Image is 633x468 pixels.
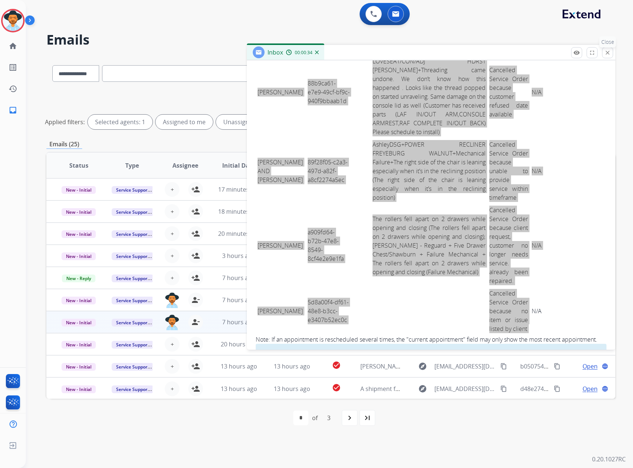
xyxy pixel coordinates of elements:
[191,229,200,238] mat-icon: person_add
[418,384,427,393] mat-icon: explore
[321,411,336,425] div: 3
[171,362,174,371] span: +
[171,229,174,238] span: +
[573,49,580,56] mat-icon: remove_red_eye
[112,341,154,349] span: Service Support
[112,319,154,326] span: Service Support
[165,182,179,197] button: +
[256,335,606,344] div: Note: If an appointment is rescheduled several times, the "current appointment" field may only sh...
[171,185,174,194] span: +
[221,340,257,348] span: 20 hours ago
[8,63,17,72] mat-icon: list_alt
[274,385,310,393] span: 13 hours ago
[112,186,154,194] span: Service Support
[112,385,154,393] span: Service Support
[306,138,352,204] td: 89f28f05-c2a3-497d-a82f-a8cf2274a5ec
[306,46,352,138] td: 88b9ca61-e7e9-49cf-bf9c-940f9bbaab1d
[345,413,354,422] mat-icon: navigate_next
[191,384,200,393] mat-icon: person_add
[191,296,200,304] mat-icon: person_remove
[602,363,608,370] mat-icon: language
[221,362,257,370] span: 13 hours ago
[583,384,598,393] span: Open
[165,315,179,330] img: agent-avatar
[554,385,560,392] mat-icon: content_copy
[191,362,200,371] mat-icon: person_add
[604,49,611,56] mat-icon: close
[125,161,139,170] span: Type
[267,48,283,56] span: Inbox
[46,32,615,47] h2: Emails
[62,341,96,349] span: New - Initial
[69,161,88,170] span: Status
[530,287,573,335] td: N/A
[373,215,486,276] a: The rollers fell apart on 2 drawers while opening and closing (The rollers fell apart on 2 drawer...
[112,297,154,304] span: Service Support
[62,186,96,194] span: New - Initial
[306,287,352,335] td: 5d8a00f4-df61-48e8-b3cc-e3407b52ec0c
[599,36,616,48] p: Close
[216,115,263,129] div: Unassigned
[256,138,306,204] td: [PERSON_NAME] AND [PERSON_NAME]
[191,318,200,326] mat-icon: person_remove
[112,363,154,371] span: Service Support
[165,359,179,374] button: +
[222,252,255,260] span: 3 hours ago
[171,273,174,282] span: +
[487,287,530,335] td: Cancelled Service Order because no item or issue listed by client
[418,362,427,371] mat-icon: explore
[332,383,341,392] mat-icon: check_circle
[256,287,306,335] td: [PERSON_NAME]
[165,204,179,219] button: +
[256,46,306,138] td: [PERSON_NAME]
[62,385,96,393] span: New - Initial
[62,252,96,260] span: New - Initial
[602,385,608,392] mat-icon: language
[520,385,631,393] span: d48e274f-950b-40ea-b579-0fbf19d82978
[45,118,85,126] p: Applied filters:
[530,204,573,287] td: N/A
[165,381,179,396] button: +
[592,455,626,464] p: 0.20.1027RC
[500,385,507,392] mat-icon: content_copy
[360,385,506,393] span: A shipment from order LI-207957 has been delivered
[487,204,530,287] td: Cancelled Service Order because client request, customer no longer needs service. already been re...
[363,413,372,422] mat-icon: last_page
[171,384,174,393] span: +
[3,10,23,31] img: avatar
[530,138,573,204] td: N/A
[62,208,96,216] span: New - Initial
[62,275,95,282] span: New - Reply
[222,274,255,282] span: 7 hours ago
[306,204,352,287] td: a909fd64-b72b-47e8-8549-8cf4e2e9e1fa
[222,318,255,326] span: 7 hours ago
[530,46,573,138] td: N/A
[62,230,96,238] span: New - Initial
[8,84,17,93] mat-icon: history
[589,49,595,56] mat-icon: fullscreen
[295,50,312,56] span: 00:00:34
[171,207,174,216] span: +
[500,363,507,370] mat-icon: content_copy
[191,340,200,349] mat-icon: person_add
[46,140,82,149] p: Emails (25)
[191,185,200,194] mat-icon: person_add
[218,185,261,193] span: 17 minutes ago
[172,161,198,170] span: Assignee
[171,251,174,260] span: +
[373,140,486,202] a: AshleyDSG+POWER RECLINER FREYEBURG WALNUT+Mechanical Failure+The right side of the chair is leani...
[487,46,530,138] td: Cancelled Service Order because customer refused date available
[112,252,154,260] span: Service Support
[8,42,17,50] mat-icon: home
[218,207,261,216] span: 18 minutes ago
[165,226,179,241] button: +
[332,361,341,370] mat-icon: check_circle
[222,296,255,304] span: 7 hours ago
[112,275,154,282] span: Service Support
[222,161,255,170] span: Initial Date
[221,385,257,393] span: 13 hours ago
[360,362,479,370] span: [PERSON_NAME], your delivery has arrived!
[256,204,306,287] td: [PERSON_NAME]
[191,251,200,260] mat-icon: person_add
[191,273,200,282] mat-icon: person_add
